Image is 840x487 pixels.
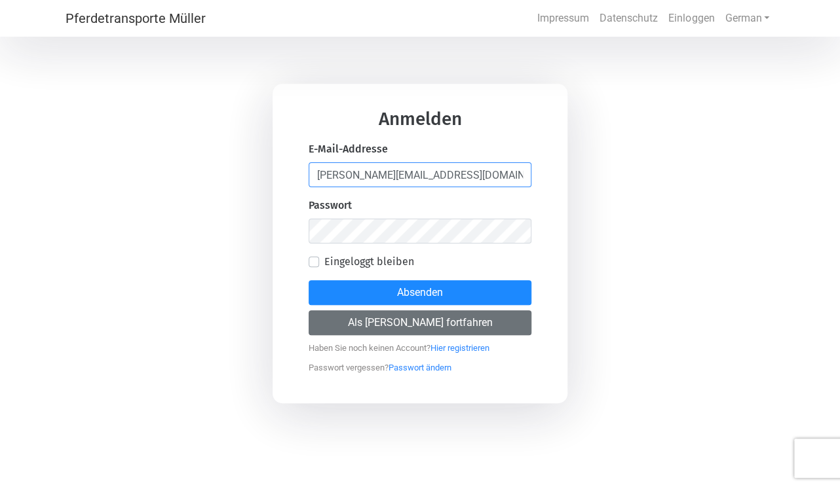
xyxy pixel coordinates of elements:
[594,5,663,31] a: Datenschutz
[309,310,531,335] button: Als [PERSON_NAME] fortfahren
[309,141,388,157] label: E-Mail-Addresse
[309,355,531,374] p: Passwort vergessen ?
[309,198,352,213] label: Passwort
[532,5,594,31] a: Impressum
[389,356,451,372] a: Passwort ändern
[719,5,774,31] a: German
[309,110,531,141] h3: Anmelden
[324,254,414,270] label: Eingeloggt bleiben
[309,335,531,355] p: Haben Sie noch keinen Account ?
[309,162,531,187] input: Email eingeben
[430,336,489,353] a: Hier registrieren
[663,5,719,31] a: Einloggen
[309,280,531,305] button: Absenden
[66,5,206,31] a: Pferdetransporte Müller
